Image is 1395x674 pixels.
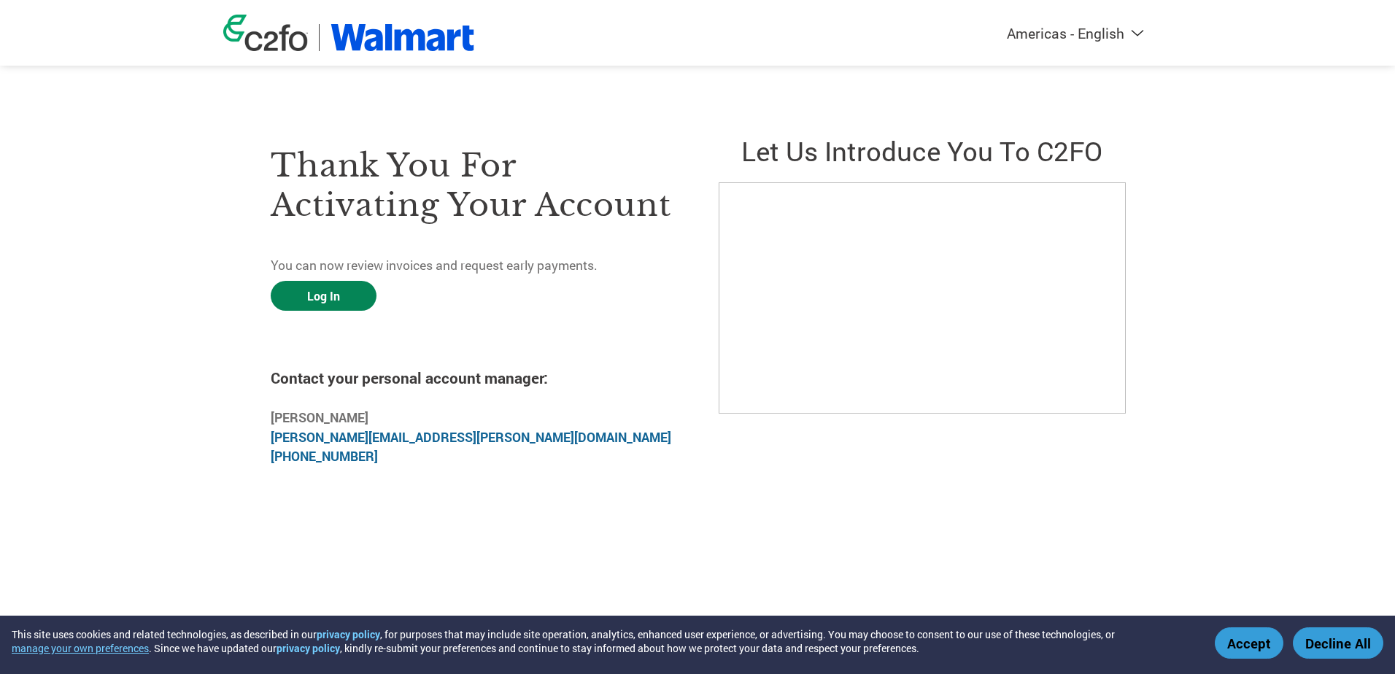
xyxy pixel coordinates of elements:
a: [PERSON_NAME][EMAIL_ADDRESS][PERSON_NAME][DOMAIN_NAME] [271,429,671,446]
p: You can now review invoices and request early payments. [271,256,676,275]
iframe: C2FO Introduction Video [719,182,1126,414]
button: Accept [1215,627,1283,659]
b: [PERSON_NAME] [271,409,368,426]
button: Decline All [1293,627,1383,659]
h3: Thank you for activating your account [271,146,676,225]
button: manage your own preferences [12,641,149,655]
a: privacy policy [317,627,380,641]
a: Log In [271,281,376,311]
a: privacy policy [277,641,340,655]
a: [PHONE_NUMBER] [271,448,378,465]
img: Walmart [331,24,474,51]
h4: Contact your personal account manager: [271,368,676,388]
h2: Let us introduce you to C2FO [719,133,1124,168]
div: This site uses cookies and related technologies, as described in our , for purposes that may incl... [12,627,1194,655]
img: c2fo logo [223,15,308,51]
